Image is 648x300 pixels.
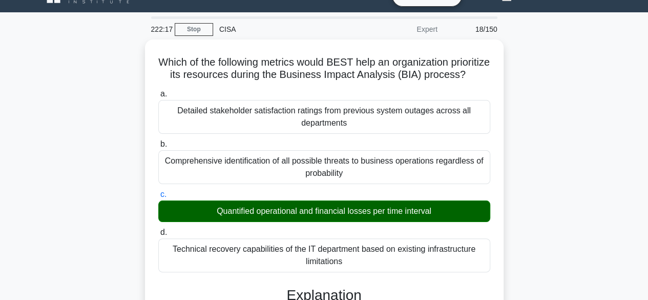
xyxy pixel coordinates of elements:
[175,23,213,36] a: Stop
[160,89,167,98] span: a.
[160,139,167,148] span: b.
[145,19,175,39] div: 222:17
[213,19,354,39] div: CISA
[444,19,504,39] div: 18/150
[158,100,490,134] div: Detailed stakeholder satisfaction ratings from previous system outages across all departments
[160,228,167,236] span: d.
[157,56,491,82] h5: Which of the following metrics would BEST help an organization prioritize its resources during th...
[158,150,490,184] div: Comprehensive identification of all possible threats to business operations regardless of probabi...
[160,190,166,198] span: c.
[354,19,444,39] div: Expert
[158,238,490,272] div: Technical recovery capabilities of the IT department based on existing infrastructure limitations
[158,201,490,222] div: Quantified operational and financial losses per time interval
